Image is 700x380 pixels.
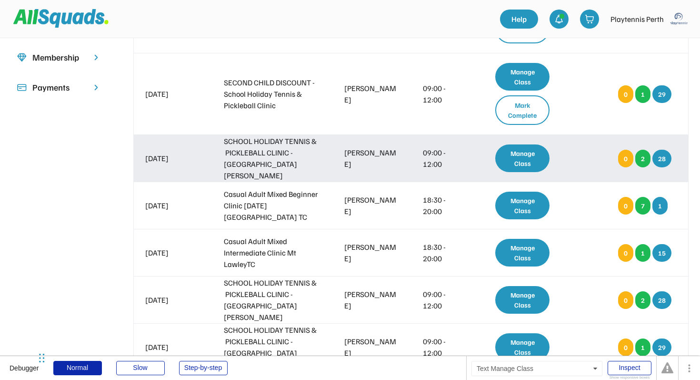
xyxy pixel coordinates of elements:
[608,376,651,380] div: Show responsive boxes
[423,82,465,105] div: 09:00 - 12:00
[224,135,320,181] div: SCHOOL HOLIDAY TENNIS & PICKLEBALL CLINIC - [GEOGRAPHIC_DATA][PERSON_NAME]
[670,10,689,29] img: playtennis%20blue%20logo%201.png
[145,341,199,353] div: [DATE]
[116,361,165,375] div: Slow
[618,85,633,103] div: 0
[344,147,398,170] div: [PERSON_NAME]
[344,336,398,359] div: [PERSON_NAME]
[652,339,671,356] div: 29
[635,85,650,103] div: 1
[495,286,550,314] div: Manage Class
[224,277,320,323] div: SCHOOL HOLIDAY TENNIS & PICKLEBALL CLINIC - [GEOGRAPHIC_DATA][PERSON_NAME]
[32,81,86,94] div: Payments
[344,241,398,264] div: [PERSON_NAME]
[179,361,228,375] div: Step-by-step
[618,150,633,167] div: 0
[585,14,594,24] img: shopping-cart-01%20%281%29.svg
[344,288,398,311] div: [PERSON_NAME]
[554,14,564,24] img: bell-03%20%281%29.svg
[652,291,671,309] div: 28
[618,197,633,215] div: 0
[17,83,27,92] img: Icon%20%2815%29.svg
[635,339,650,356] div: 1
[608,361,651,375] div: Inspect
[495,192,550,219] div: Manage Class
[145,153,199,164] div: [DATE]
[495,239,550,267] div: Manage Class
[13,9,109,27] img: Squad%20Logo.svg
[344,194,398,217] div: [PERSON_NAME]
[32,51,86,64] div: Membership
[145,247,199,258] div: [DATE]
[500,10,538,29] a: Help
[145,294,199,306] div: [DATE]
[224,77,320,111] div: SECOND CHILD DISCOUNT - School Holiday Tennis & Pickleball Clinic
[635,150,650,167] div: 2
[635,291,650,309] div: 2
[652,197,668,215] div: 1
[53,361,102,375] div: Normal
[91,83,101,92] img: chevron-right.svg
[423,336,465,359] div: 09:00 - 12:00
[495,144,550,172] div: Manage Class
[423,241,465,264] div: 18:30 - 20:00
[224,188,320,223] div: Casual Adult Mixed Beginner Clinic [DATE] [GEOGRAPHIC_DATA] TC
[423,288,465,311] div: 09:00 - 12:00
[618,339,633,356] div: 0
[423,194,465,217] div: 18:30 - 20:00
[145,200,199,211] div: [DATE]
[471,361,602,376] div: Text Manage Class
[652,150,671,167] div: 28
[344,82,398,105] div: [PERSON_NAME]
[17,53,27,62] img: Icon%20copy%208.svg
[495,63,550,91] div: Manage Class
[618,244,633,262] div: 0
[224,236,320,270] div: Casual Adult Mixed Intermediate Clinic Mt LawleyTC
[91,53,101,62] img: chevron-right.svg
[618,291,633,309] div: 0
[635,197,650,215] div: 7
[423,147,465,170] div: 09:00 - 12:00
[652,85,671,103] div: 29
[652,244,671,262] div: 15
[635,244,650,262] div: 1
[495,95,550,125] div: Mark Complete
[145,88,199,100] div: [DATE]
[495,333,550,361] div: Manage Class
[610,13,664,25] div: Playtennis Perth
[224,324,320,370] div: SCHOOL HOLIDAY TENNIS & PICKLEBALL CLINIC - [GEOGRAPHIC_DATA][PERSON_NAME]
